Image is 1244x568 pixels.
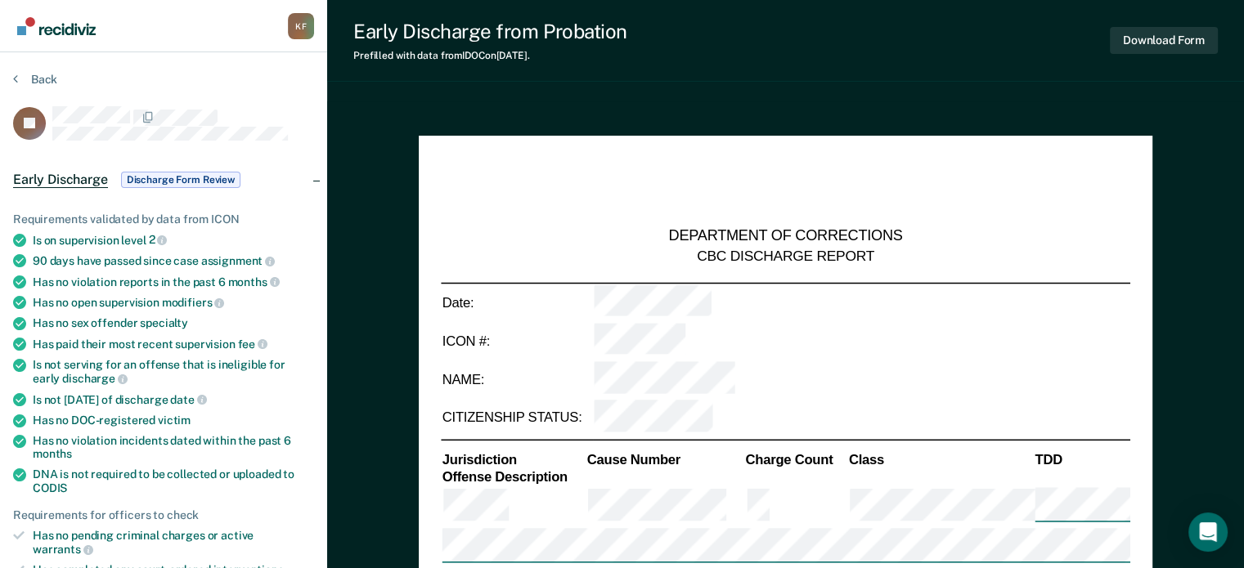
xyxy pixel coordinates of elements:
[33,392,314,407] div: Is not [DATE] of discharge
[669,227,903,247] div: DEPARTMENT OF CORRECTIONS
[288,13,314,39] div: K F
[238,338,267,351] span: fee
[162,296,225,309] span: modifiers
[697,246,874,265] div: CBC DISCHARGE REPORT
[33,233,314,248] div: Is on supervision level
[1188,512,1228,552] div: Open Intercom Messenger
[353,50,627,61] div: Prefilled with data from IDOC on [DATE] .
[441,468,586,486] th: Offense Description
[33,253,314,268] div: 90 days have passed since case
[33,467,314,495] div: DNA is not required to be collected or uploaded to
[158,414,191,427] span: victim
[1110,27,1218,54] button: Download Form
[847,450,1034,468] th: Class
[1034,450,1130,468] th: TDD
[33,337,314,351] div: Has paid their most recent supervision
[33,275,314,289] div: Has no violation reports in the past 6
[201,254,275,267] span: assignment
[441,399,592,437] td: CITIZENSHIP STATUS:
[33,358,314,386] div: Is not serving for an offense that is ineligible for early
[33,447,72,460] span: months
[33,414,314,427] div: Has no DOC-registered
[33,543,93,556] span: warrants
[13,508,314,522] div: Requirements for officers to check
[13,72,57,87] button: Back
[140,316,188,329] span: specialty
[33,316,314,330] div: Has no sex offender
[441,360,592,399] td: NAME:
[33,529,314,557] div: Has no pending criminal charges or active
[288,13,314,39] button: Profile dropdown button
[13,212,314,226] div: Requirements validated by data from ICON
[121,172,240,188] span: Discharge Form Review
[170,393,206,406] span: date
[228,275,280,288] span: months
[62,372,128,385] span: discharge
[33,434,314,462] div: Has no violation incidents dated within the past 6
[586,450,744,468] th: Cause Number
[441,450,586,468] th: Jurisdiction
[353,20,627,43] div: Early Discharge from Probation
[33,295,314,310] div: Has no open supervision
[17,17,96,35] img: Recidiviz
[13,172,108,188] span: Early Discharge
[149,233,168,246] span: 2
[744,450,847,468] th: Charge Count
[33,481,67,494] span: CODIS
[441,283,592,322] td: Date:
[441,322,592,360] td: ICON #:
